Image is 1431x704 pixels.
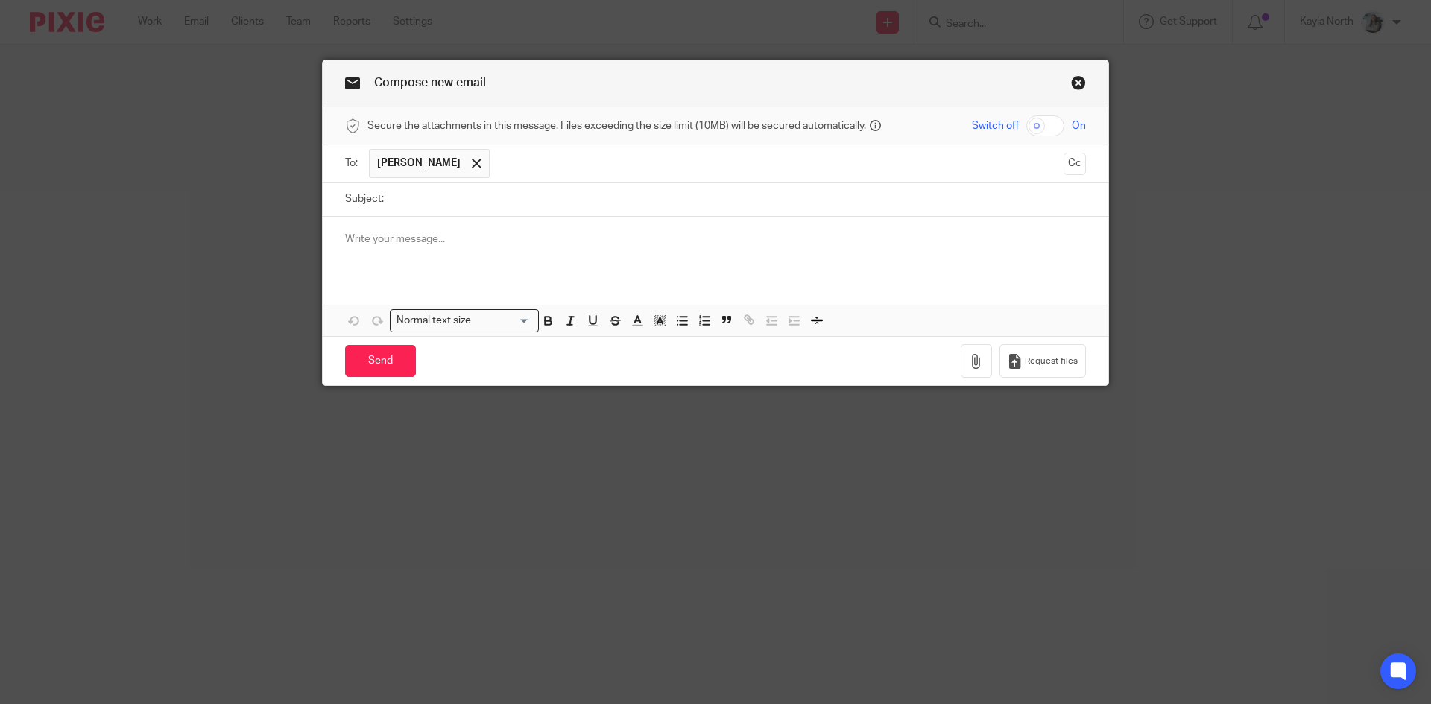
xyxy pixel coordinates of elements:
[1071,75,1086,95] a: Close this dialog window
[345,156,361,171] label: To:
[1064,153,1086,175] button: Cc
[476,313,530,329] input: Search for option
[390,309,539,332] div: Search for option
[999,344,1086,378] button: Request files
[394,313,475,329] span: Normal text size
[377,156,461,171] span: [PERSON_NAME]
[345,191,384,206] label: Subject:
[367,118,866,133] span: Secure the attachments in this message. Files exceeding the size limit (10MB) will be secured aut...
[345,345,416,377] input: Send
[972,118,1019,133] span: Switch off
[1025,355,1078,367] span: Request files
[1072,118,1086,133] span: On
[374,77,486,89] span: Compose new email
